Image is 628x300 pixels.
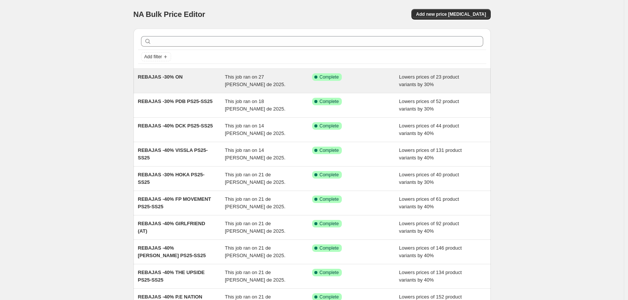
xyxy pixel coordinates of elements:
[320,147,339,153] span: Complete
[399,196,459,209] span: Lowers prices of 61 product variants by 40%
[399,98,459,112] span: Lowers prices of 52 product variants by 30%
[320,196,339,202] span: Complete
[320,172,339,178] span: Complete
[138,123,213,129] span: REBAJAS -40% DCK PS25-SS25
[399,74,459,87] span: Lowers prices of 23 product variants by 30%
[225,270,285,283] span: This job ran on 21 de [PERSON_NAME] de 2025.
[138,196,211,209] span: REBAJAS -40% FP MOVEMENT PS25-SS25
[411,9,490,20] button: Add new price [MEDICAL_DATA]
[399,270,462,283] span: Lowers prices of 134 product variants by 40%
[225,221,285,234] span: This job ran on 21 de [PERSON_NAME] de 2025.
[138,74,183,80] span: REBAJAS -30% ON
[320,74,339,80] span: Complete
[320,221,339,227] span: Complete
[225,147,285,161] span: This job ran on 14 [PERSON_NAME] de 2025.
[399,221,459,234] span: Lowers prices of 92 product variants by 40%
[138,221,205,234] span: REBAJAS -40% GIRLFRIEND (AT)
[138,98,213,104] span: REBAJAS -30% PDB PS25-SS25
[138,270,205,283] span: REBAJAS -40% THE UPSIDE PS25-SS25
[225,196,285,209] span: This job ran on 21 de [PERSON_NAME] de 2025.
[138,245,206,258] span: REBAJAS -40% [PERSON_NAME] PS25-SS25
[416,11,486,17] span: Add new price [MEDICAL_DATA]
[144,54,162,60] span: Add filter
[225,74,285,87] span: This job ran on 27 [PERSON_NAME] de 2025.
[225,123,285,136] span: This job ran on 14 [PERSON_NAME] de 2025.
[138,147,208,161] span: REBAJAS -40% VISSLA PS25-SS25
[399,123,459,136] span: Lowers prices of 44 product variants by 40%
[133,10,205,18] span: NA Bulk Price Editor
[320,294,339,300] span: Complete
[399,147,462,161] span: Lowers prices of 131 product variants by 40%
[399,172,459,185] span: Lowers prices of 40 product variants by 30%
[141,52,171,61] button: Add filter
[225,245,285,258] span: This job ran on 21 de [PERSON_NAME] de 2025.
[225,172,285,185] span: This job ran on 21 de [PERSON_NAME] de 2025.
[320,123,339,129] span: Complete
[320,245,339,251] span: Complete
[225,98,285,112] span: This job ran on 18 [PERSON_NAME] de 2025.
[399,245,462,258] span: Lowers prices of 146 product variants by 40%
[320,98,339,105] span: Complete
[320,270,339,276] span: Complete
[138,172,205,185] span: REBAJAS -30% HOKA PS25-SS25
